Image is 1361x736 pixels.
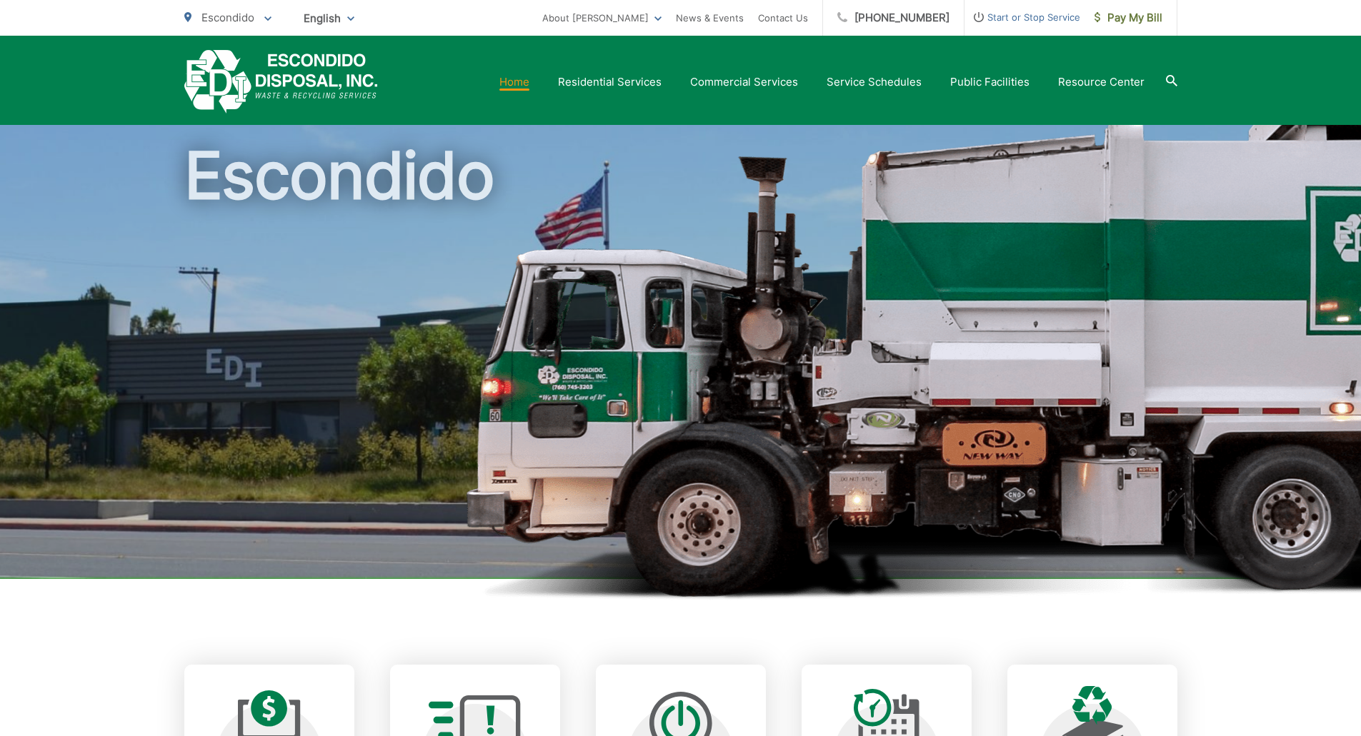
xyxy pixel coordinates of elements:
a: News & Events [676,9,744,26]
a: Public Facilities [950,74,1030,91]
span: Escondido [201,11,254,24]
a: Service Schedules [827,74,922,91]
a: Residential Services [558,74,662,91]
span: Pay My Bill [1095,9,1162,26]
a: About [PERSON_NAME] [542,9,662,26]
h1: Escondido [184,140,1177,592]
a: Home [499,74,529,91]
a: Contact Us [758,9,808,26]
a: EDCD logo. Return to the homepage. [184,50,378,114]
a: Commercial Services [690,74,798,91]
span: English [293,6,365,31]
a: Resource Center [1058,74,1145,91]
